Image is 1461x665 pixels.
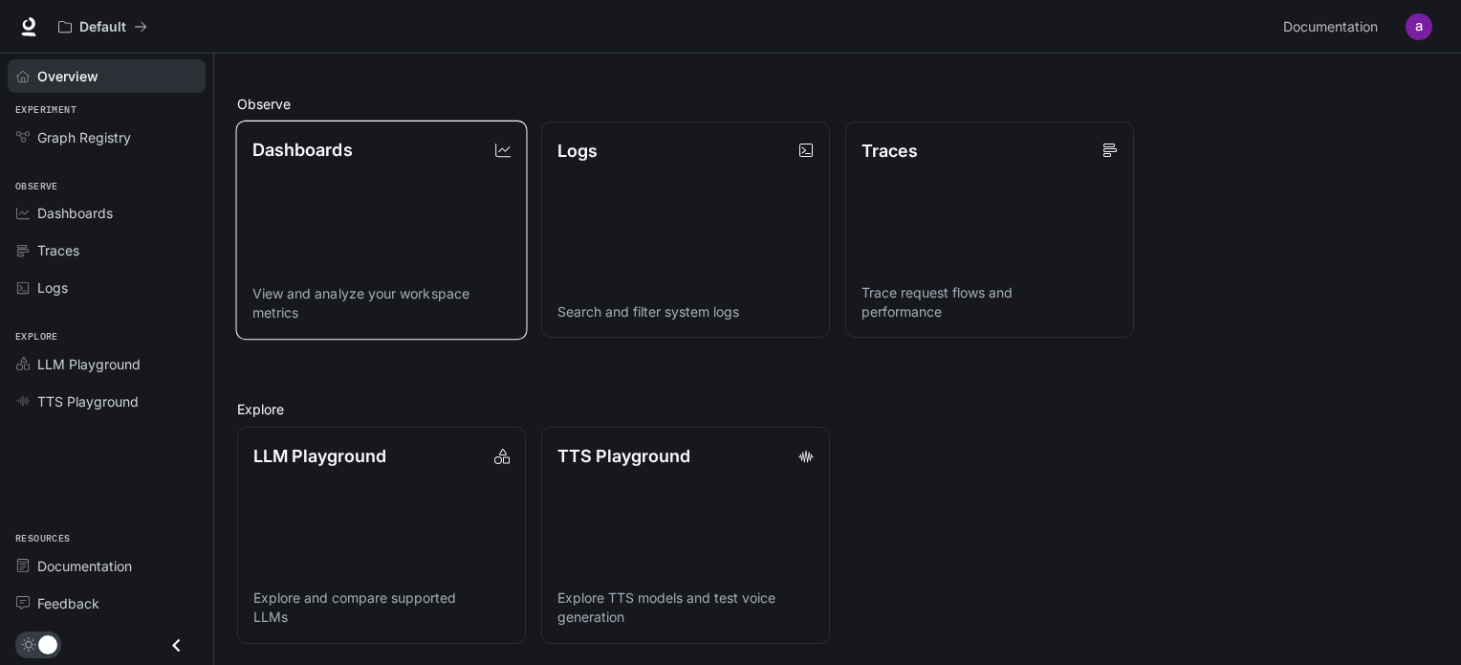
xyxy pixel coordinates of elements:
[37,277,68,298] span: Logs
[253,588,510,627] p: Explore and compare supported LLMs
[8,59,206,93] a: Overview
[8,233,206,267] a: Traces
[37,240,79,260] span: Traces
[861,138,918,164] p: Traces
[50,8,156,46] button: All workspaces
[8,549,206,583] a: Documentation
[557,443,690,469] p: TTS Playground
[557,302,814,321] p: Search and filter system logs
[79,19,126,35] p: Default
[8,385,206,418] a: TTS Playground
[37,354,141,374] span: LLM Playground
[845,122,1134,339] a: TracesTrace request flows and performance
[557,138,598,164] p: Logs
[37,66,98,86] span: Overview
[8,271,206,304] a: Logs
[37,127,131,147] span: Graph Registry
[1400,8,1438,46] button: User avatar
[253,443,386,469] p: LLM Playground
[155,626,198,665] button: Close drawer
[1283,15,1378,39] span: Documentation
[237,94,1438,114] h2: Observe
[38,633,57,654] span: Dark mode toggle
[252,284,512,322] p: View and analyze your workspace metrics
[557,588,814,627] p: Explore TTS models and test voice generation
[37,203,113,223] span: Dashboards
[235,120,527,339] a: DashboardsView and analyze your workspace metrics
[861,283,1118,321] p: Trace request flows and performance
[1406,13,1432,40] img: User avatar
[8,347,206,381] a: LLM Playground
[8,587,206,620] a: Feedback
[8,121,206,154] a: Graph Registry
[237,427,526,644] a: LLM PlaygroundExplore and compare supported LLMs
[252,137,353,163] p: Dashboards
[37,593,99,613] span: Feedback
[1276,8,1392,46] a: Documentation
[541,122,830,339] a: LogsSearch and filter system logs
[237,399,1438,419] h2: Explore
[37,556,132,576] span: Documentation
[8,196,206,230] a: Dashboards
[541,427,830,644] a: TTS PlaygroundExplore TTS models and test voice generation
[37,391,139,411] span: TTS Playground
